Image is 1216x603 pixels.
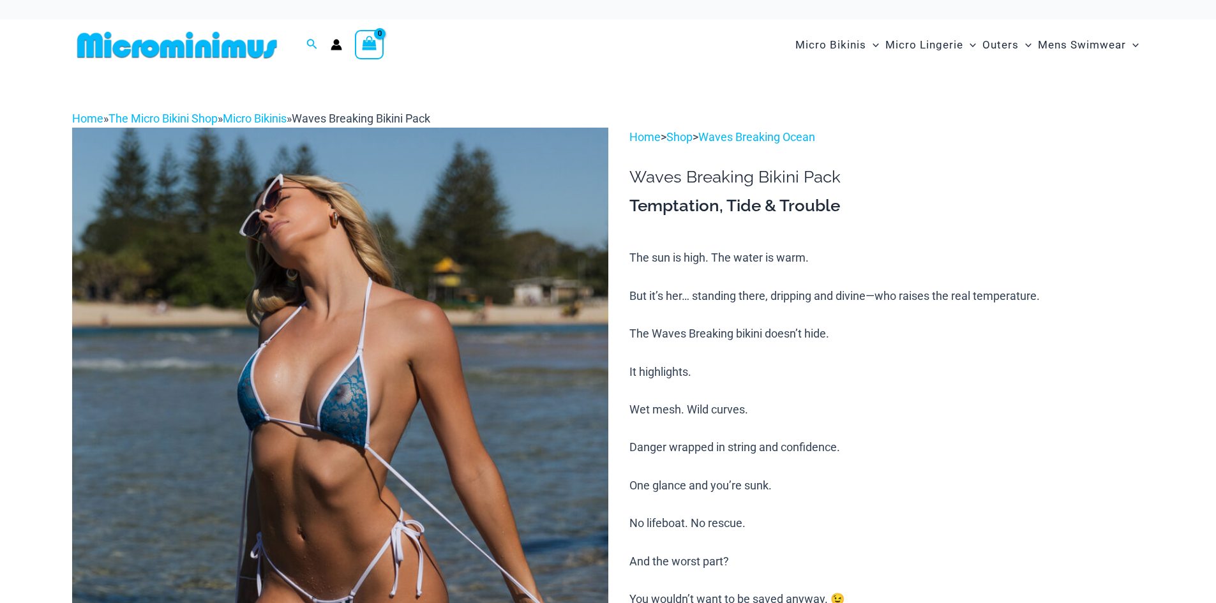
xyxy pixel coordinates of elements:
span: Menu Toggle [963,29,976,61]
a: Home [629,130,661,144]
a: OutersMenu ToggleMenu Toggle [979,26,1035,64]
a: Shop [666,130,693,144]
a: Mens SwimwearMenu ToggleMenu Toggle [1035,26,1142,64]
a: Account icon link [331,39,342,50]
p: > > [629,128,1144,147]
span: Menu Toggle [866,29,879,61]
a: View Shopping Cart, empty [355,30,384,59]
a: The Micro Bikini Shop [109,112,218,125]
a: Micro Bikinis [223,112,287,125]
a: Micro BikinisMenu ToggleMenu Toggle [792,26,882,64]
img: MM SHOP LOGO FLAT [72,31,282,59]
h1: Waves Breaking Bikini Pack [629,167,1144,187]
span: » » » [72,112,430,125]
a: Micro LingerieMenu ToggleMenu Toggle [882,26,979,64]
h3: Temptation, Tide & Trouble [629,195,1144,217]
span: Mens Swimwear [1038,29,1126,61]
a: Search icon link [306,37,318,53]
nav: Site Navigation [790,24,1145,66]
span: Menu Toggle [1126,29,1139,61]
span: Waves Breaking Bikini Pack [292,112,430,125]
span: Micro Bikinis [795,29,866,61]
span: Outers [982,29,1019,61]
span: Menu Toggle [1019,29,1032,61]
a: Home [72,112,103,125]
a: Waves Breaking Ocean [698,130,815,144]
span: Micro Lingerie [885,29,963,61]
